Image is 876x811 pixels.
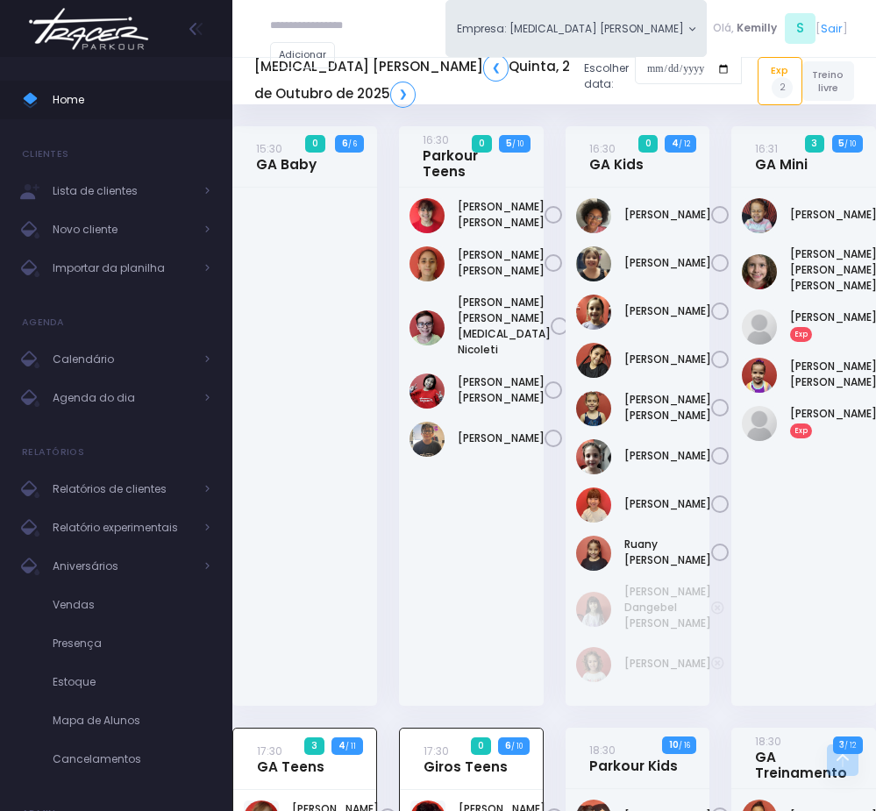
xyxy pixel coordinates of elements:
[254,54,571,107] h5: [MEDICAL_DATA] [PERSON_NAME] Quinta, 2 de Outubro de 2025
[410,310,445,345] img: João Vitor Fontan Nicoleti
[53,594,210,616] span: Vendas
[755,140,808,173] a: 16:31GA Mini
[53,671,210,694] span: Estoque
[672,137,679,150] strong: 4
[458,247,545,279] a: [PERSON_NAME] [PERSON_NAME]
[53,516,193,539] span: Relatório experimentais
[624,392,711,423] a: [PERSON_NAME] [PERSON_NAME]
[410,422,445,457] img: Lucas figueiredo guedes
[53,555,193,578] span: Aniversários
[576,391,611,426] img: Manuela Andrade Bertolla
[742,309,777,345] img: Alice Carrozza
[679,139,690,149] small: / 12
[742,198,777,233] img: Malu Souza de Carvalho
[483,54,509,81] a: ❮
[270,42,335,68] a: Adicionar
[758,57,802,104] a: Exp2
[338,739,345,752] strong: 4
[472,135,491,153] span: 0
[256,141,282,156] small: 15:30
[22,305,65,340] h4: Agenda
[505,739,511,752] strong: 6
[576,439,611,474] img: Mariana Garzuzi Palma
[624,584,711,631] a: [PERSON_NAME] Dangebel [PERSON_NAME]
[53,89,210,111] span: Home
[576,295,611,330] img: Lara Prado Pfefer
[53,478,193,501] span: Relatórios de clientes
[742,358,777,393] img: Maria Cecília Menezes Rodrigues
[458,374,545,406] a: [PERSON_NAME] [PERSON_NAME]
[256,140,317,173] a: 15:30GA Baby
[22,435,84,470] h4: Relatórios
[785,13,815,44] span: S
[838,137,844,150] strong: 5
[423,132,449,147] small: 16:30
[638,135,658,153] span: 0
[348,139,357,149] small: / 6
[772,77,793,98] span: 2
[53,709,210,732] span: Mapa de Alunos
[589,743,616,758] small: 18:30
[589,140,644,173] a: 16:30GA Kids
[512,139,523,149] small: / 10
[471,737,490,755] span: 0
[424,743,449,758] small: 17:30
[53,348,193,371] span: Calendário
[790,423,812,438] span: Exp
[53,218,193,241] span: Novo cliente
[506,137,512,150] strong: 5
[53,257,193,280] span: Importar da planilha
[257,743,324,775] a: 17:30GA Teens
[707,11,854,46] div: [ ]
[624,207,711,223] a: [PERSON_NAME]
[424,743,508,775] a: 17:30Giros Teens
[839,738,844,751] strong: 3
[742,406,777,441] img: Melissa Carrozza
[844,139,856,149] small: / 10
[345,741,356,751] small: / 11
[576,198,611,233] img: Giulia Coelho Mariano
[53,632,210,655] span: Presença
[669,738,679,751] strong: 10
[805,135,824,153] span: 3
[624,448,711,464] a: [PERSON_NAME]
[305,135,324,153] span: 0
[304,737,324,755] span: 3
[844,740,856,751] small: / 12
[576,246,611,281] img: Heloisa Frederico Mota
[458,295,551,358] a: [PERSON_NAME] [PERSON_NAME][MEDICAL_DATA] Nicoleti
[755,734,781,749] small: 18:30
[576,343,611,378] img: Livia Baião Gomes
[755,141,778,156] small: 16:31
[576,487,611,523] img: Mariana Namie Takatsuki Momesso
[713,20,734,36] span: Olá,
[576,592,611,627] img: Larissa Teodoro Dangebel de Oliveira
[410,198,445,233] img: Anna Helena Roque Silva
[679,740,690,751] small: / 16
[624,537,711,568] a: Ruany [PERSON_NAME]
[624,656,711,672] a: [PERSON_NAME]
[511,741,523,751] small: / 10
[22,137,68,172] h4: Clientes
[458,430,545,446] a: [PERSON_NAME]
[737,20,777,36] span: Kemilly
[576,536,611,571] img: Ruany Liz Franco Delgado
[742,254,777,289] img: Maria Helena Coelho Mariano
[342,137,348,150] strong: 6
[423,132,515,180] a: 16:30Parkour Teens
[589,742,678,774] a: 18:30Parkour Kids
[576,647,611,682] img: Nina Diniz Scatena Alves
[458,199,545,231] a: [PERSON_NAME] [PERSON_NAME]
[410,373,445,409] img: Lorena mie sato ayres
[755,733,847,781] a: 18:30GA Treinamento
[254,49,742,112] div: Escolher data:
[624,255,711,271] a: [PERSON_NAME]
[53,180,193,203] span: Lista de clientes
[53,387,193,409] span: Agenda do dia
[790,327,812,341] span: Exp
[821,20,843,37] a: Sair
[589,141,616,156] small: 16:30
[624,496,711,512] a: [PERSON_NAME]
[624,303,711,319] a: [PERSON_NAME]
[257,743,282,758] small: 17:30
